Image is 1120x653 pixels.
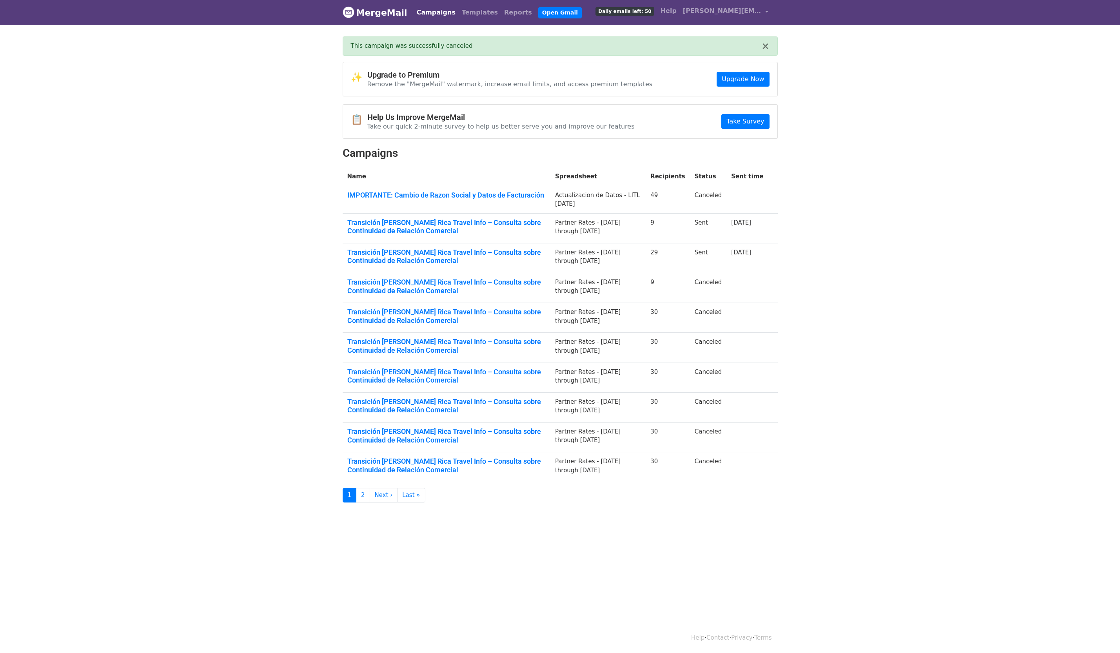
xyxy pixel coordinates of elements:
[550,243,646,273] td: Partner Rates - [DATE] through [DATE]
[646,167,690,186] th: Recipients
[343,147,778,160] h2: Campaigns
[343,488,357,502] a: 1
[351,72,367,83] span: ✨
[721,114,769,129] a: Take Survey
[367,112,635,122] h4: Help Us Improve MergeMail
[459,5,501,20] a: Templates
[592,3,657,19] a: Daily emails left: 50
[370,488,398,502] a: Next ›
[367,70,653,80] h4: Upgrade to Premium
[691,634,704,641] a: Help
[657,3,680,19] a: Help
[347,308,546,325] a: Transición [PERSON_NAME] Rica Travel Info – Consulta sobre Continuidad de Relación Comercial
[550,392,646,422] td: Partner Rates - [DATE] through [DATE]
[414,5,459,20] a: Campaigns
[347,427,546,444] a: Transición [PERSON_NAME] Rica Travel Info – Consulta sobre Continuidad de Relación Comercial
[550,363,646,392] td: Partner Rates - [DATE] through [DATE]
[595,7,654,16] span: Daily emails left: 50
[690,392,727,422] td: Canceled
[761,42,769,51] button: ×
[646,363,690,392] td: 30
[646,213,690,243] td: 9
[550,303,646,333] td: Partner Rates - [DATE] through [DATE]
[731,634,752,641] a: Privacy
[690,243,727,273] td: Sent
[690,422,727,452] td: Canceled
[646,243,690,273] td: 29
[690,167,727,186] th: Status
[690,333,727,363] td: Canceled
[731,219,751,226] a: [DATE]
[347,248,546,265] a: Transición [PERSON_NAME] Rica Travel Info – Consulta sobre Continuidad de Relación Comercial
[683,6,761,16] span: [PERSON_NAME][EMAIL_ADDRESS][DOMAIN_NAME]
[347,368,546,385] a: Transición [PERSON_NAME] Rica Travel Info – Consulta sobre Continuidad de Relación Comercial
[538,7,582,18] a: Open Gmail
[501,5,535,20] a: Reports
[726,167,768,186] th: Sent time
[646,452,690,482] td: 30
[754,634,771,641] a: Terms
[347,397,546,414] a: Transición [PERSON_NAME] Rica Travel Info – Consulta sobre Continuidad de Relación Comercial
[343,4,407,21] a: MergeMail
[550,213,646,243] td: Partner Rates - [DATE] through [DATE]
[550,422,646,452] td: Partner Rates - [DATE] through [DATE]
[690,452,727,482] td: Canceled
[343,6,354,18] img: MergeMail logo
[351,114,367,125] span: 📋
[731,249,751,256] a: [DATE]
[343,167,550,186] th: Name
[690,213,727,243] td: Sent
[646,273,690,303] td: 9
[367,80,653,88] p: Remove the "MergeMail" watermark, increase email limits, and access premium templates
[690,273,727,303] td: Canceled
[351,42,762,51] div: This campaign was successfully canceled
[717,72,769,87] a: Upgrade Now
[690,363,727,392] td: Canceled
[706,634,729,641] a: Contact
[347,278,546,295] a: Transición [PERSON_NAME] Rica Travel Info – Consulta sobre Continuidad de Relación Comercial
[347,191,546,200] a: IMPORTANTE: Cambio de Razon Social y Datos de Facturación
[680,3,771,22] a: [PERSON_NAME][EMAIL_ADDRESS][DOMAIN_NAME]
[690,186,727,213] td: Canceled
[347,337,546,354] a: Transición [PERSON_NAME] Rica Travel Info – Consulta sobre Continuidad de Relación Comercial
[397,488,425,502] a: Last »
[550,167,646,186] th: Spreadsheet
[550,273,646,303] td: Partner Rates - [DATE] through [DATE]
[690,303,727,333] td: Canceled
[347,457,546,474] a: Transición [PERSON_NAME] Rica Travel Info – Consulta sobre Continuidad de Relación Comercial
[367,122,635,131] p: Take our quick 2-minute survey to help us better serve you and improve our features
[646,186,690,213] td: 49
[356,488,370,502] a: 2
[646,333,690,363] td: 30
[646,303,690,333] td: 30
[646,392,690,422] td: 30
[646,422,690,452] td: 30
[550,186,646,213] td: Actualizacion de Datos - LITL [DATE]
[550,452,646,482] td: Partner Rates - [DATE] through [DATE]
[550,333,646,363] td: Partner Rates - [DATE] through [DATE]
[347,218,546,235] a: Transición [PERSON_NAME] Rica Travel Info – Consulta sobre Continuidad de Relación Comercial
